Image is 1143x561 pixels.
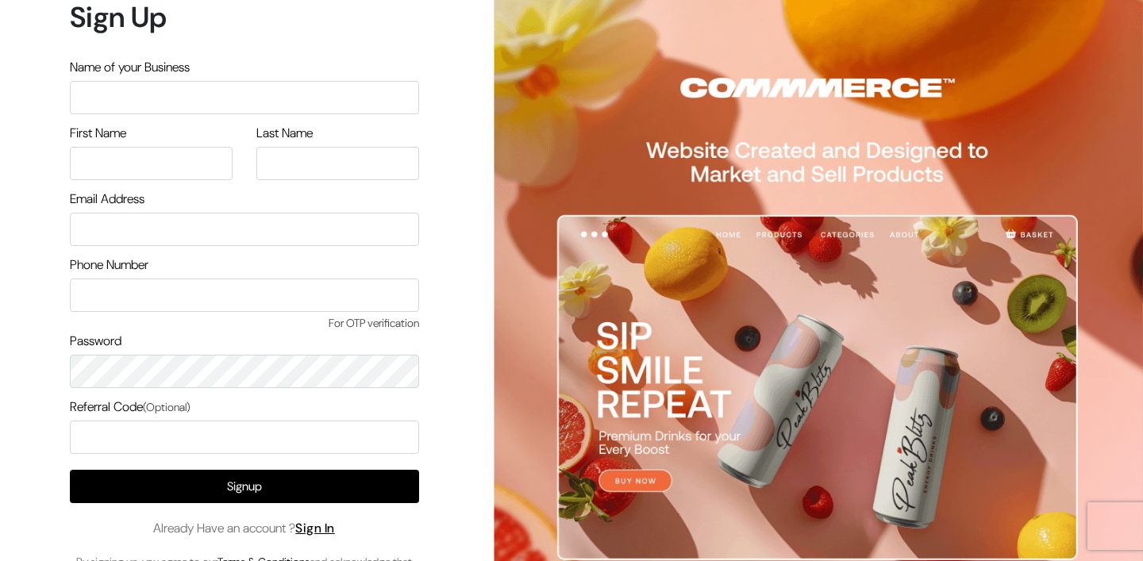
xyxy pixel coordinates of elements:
[70,256,148,275] label: Phone Number
[295,520,335,536] a: Sign In
[70,470,419,503] button: Signup
[70,58,190,77] label: Name of your Business
[70,124,126,143] label: First Name
[143,400,190,414] span: (Optional)
[70,332,121,351] label: Password
[70,315,419,332] span: For OTP verification
[256,124,313,143] label: Last Name
[70,398,190,417] label: Referral Code
[70,190,144,209] label: Email Address
[153,519,335,538] span: Already Have an account ?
